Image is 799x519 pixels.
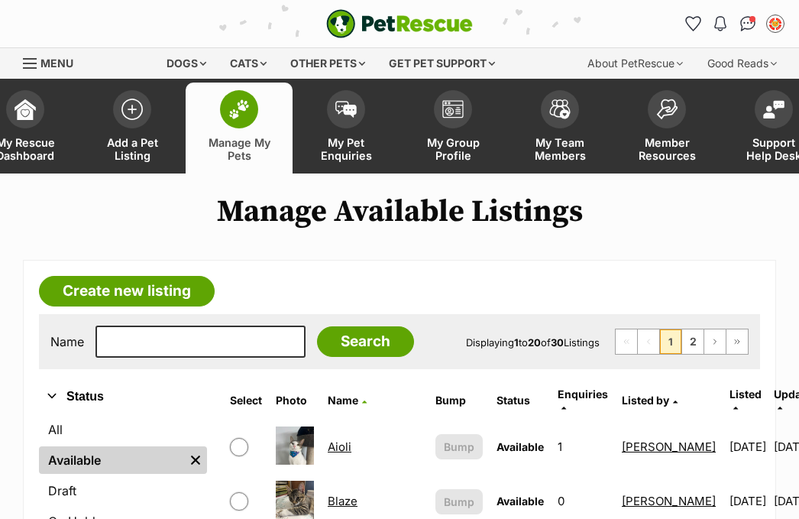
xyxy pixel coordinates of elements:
span: Bump [444,494,474,510]
th: Bump [429,382,489,419]
button: My account [763,11,788,36]
span: My Team Members [526,136,594,162]
td: [DATE] [723,420,772,473]
span: First page [616,329,637,354]
a: Enquiries [558,388,608,413]
a: Listed by [622,394,678,407]
th: Status [490,382,550,419]
img: manage-my-pets-icon-02211641906a0b7f246fdf0571729dbe1e7629f14944591b6c1af311fb30b64b.svg [228,99,250,119]
a: [PERSON_NAME] [622,440,716,454]
strong: 30 [551,336,564,349]
a: [PERSON_NAME] [622,494,716,508]
a: My Group Profile [399,83,506,174]
th: Select [224,382,268,419]
img: add-pet-listing-icon-0afa8454b4691262ce3f59096e99ab1cd57d4a30225e0717b998d2c9b9846f56.svg [121,99,143,120]
div: Good Reads [697,48,788,79]
span: My Group Profile [419,136,487,162]
img: logo-e224e6f780fb5917bec1dbf3a21bbac754714ae5b6737aabdf751b685950b380.svg [326,9,473,38]
div: Other pets [280,48,376,79]
img: team-members-icon-5396bd8760b3fe7c0b43da4ab00e1e3bb1a5d9ba89233759b79545d2d3fc5d0d.svg [549,99,571,119]
span: My Pet Enquiries [312,136,380,162]
strong: 20 [528,336,541,349]
a: Aioli [328,440,351,454]
a: Remove filter [184,446,207,474]
a: Blaze [328,494,357,508]
div: Cats [219,48,277,79]
span: Add a Pet Listing [98,136,167,162]
td: 1 [552,420,614,473]
span: Member Resources [632,136,701,162]
a: Menu [23,48,84,76]
strong: 1 [514,336,519,349]
img: help-desk-icon-fdf02630f3aa405de69fd3d07c3f3aa587a6932b1a1747fa1d2bba05be0121f9.svg [763,100,784,118]
a: Available [39,446,184,474]
span: Available [497,495,544,508]
a: Manage My Pets [186,83,293,174]
a: My Team Members [506,83,613,174]
a: Next page [704,329,726,354]
span: Name [328,394,358,407]
button: Status [39,387,207,407]
a: Add a Pet Listing [79,83,186,174]
a: Favourites [681,11,705,36]
a: Name [328,394,367,407]
a: Member Resources [613,83,720,174]
span: Page 1 [660,329,681,354]
div: Get pet support [378,48,506,79]
span: Menu [40,57,73,70]
img: chat-41dd97257d64d25036548639549fe6c8038ab92f7586957e7f3b1b290dea8141.svg [740,16,756,31]
input: Search [317,326,414,357]
span: Manage My Pets [205,136,273,162]
img: group-profile-icon-3fa3cf56718a62981997c0bc7e787c4b2cf8bcc04b72c1350f741eb67cf2f40e.svg [442,100,464,118]
a: Page 2 [682,329,704,354]
button: Notifications [708,11,733,36]
a: Create new listing [39,276,215,307]
ul: Account quick links [681,11,788,36]
span: Displaying to of Listings [466,336,600,349]
span: Listed [729,388,762,401]
img: member-resources-icon-8e73f808a243e03378d46382f2149f9095a855e16c252ad45f914b54edf8863c.svg [656,99,678,119]
a: Conversations [736,11,760,36]
a: Draft [39,477,207,504]
span: Previous page [638,329,659,354]
div: Dogs [156,48,217,79]
a: PetRescue [326,9,473,38]
button: Bump [435,489,483,514]
button: Bump [435,434,483,459]
a: Last page [726,329,748,354]
span: Available [497,440,544,453]
th: Photo [270,382,320,419]
a: My Pet Enquiries [293,83,399,174]
span: Listed by [622,394,669,407]
span: Bump [444,439,474,455]
nav: Pagination [615,329,749,355]
span: translation missing: en.admin.listings.index.attributes.enquiries [558,388,608,401]
img: Sharon McNaught profile pic [768,16,783,31]
img: dashboard-icon-eb2f2d2d3e046f16d808141f083e7271f6b2e854fb5c12c21221c1fb7104beca.svg [15,99,36,120]
img: pet-enquiries-icon-7e3ad2cf08bfb03b45e93fb7055b45f3efa6380592205ae92323e6603595dc1f.svg [335,101,357,118]
div: About PetRescue [577,48,694,79]
img: notifications-46538b983faf8c2785f20acdc204bb7945ddae34d4c08c2a6579f10ce5e182be.svg [714,16,726,31]
a: Listed [729,388,762,413]
label: Name [50,335,84,349]
a: All [39,416,207,443]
